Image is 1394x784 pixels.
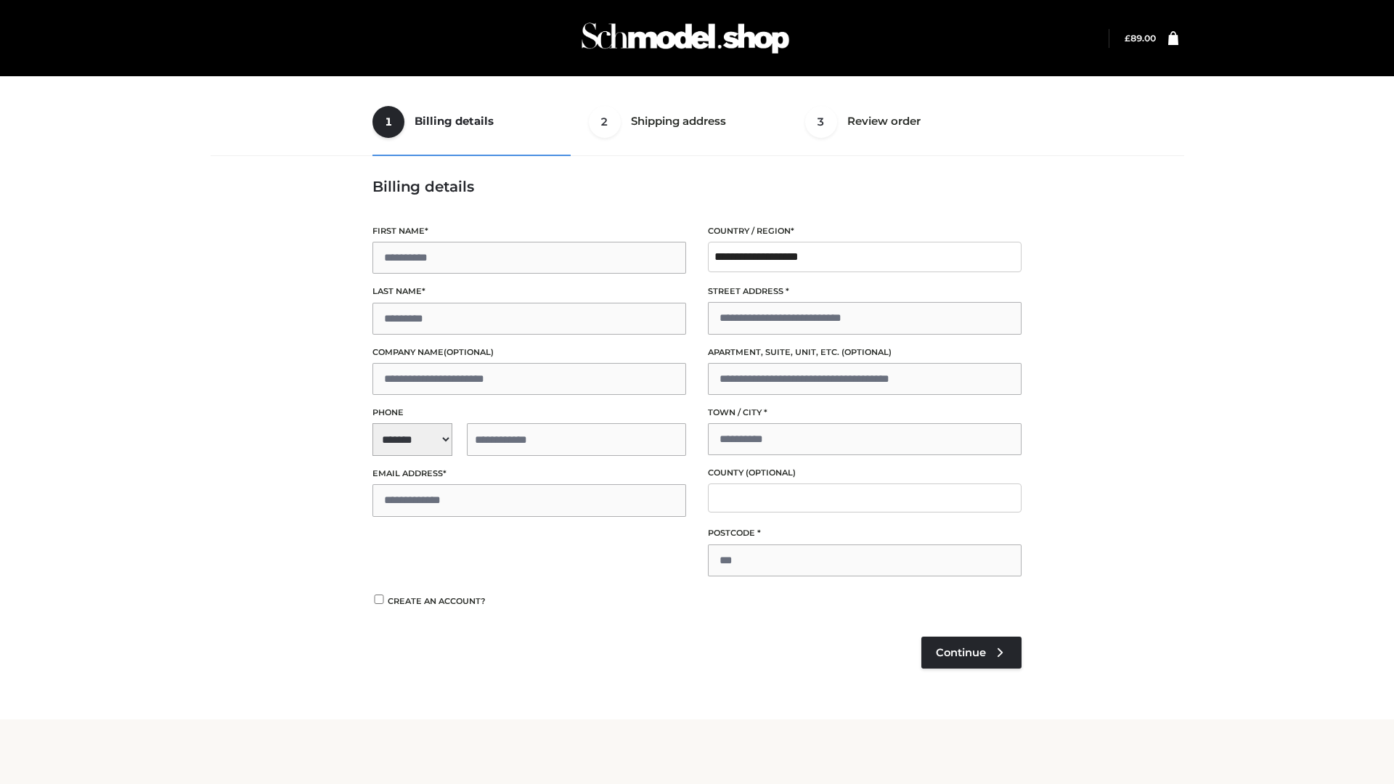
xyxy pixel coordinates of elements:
[444,347,494,357] span: (optional)
[372,595,386,604] input: Create an account?
[708,466,1022,480] label: County
[708,346,1022,359] label: Apartment, suite, unit, etc.
[372,285,686,298] label: Last name
[372,346,686,359] label: Company name
[372,178,1022,195] h3: Billing details
[1125,33,1130,44] span: £
[372,467,686,481] label: Email address
[576,9,794,67] img: Schmodel Admin 964
[708,526,1022,540] label: Postcode
[372,224,686,238] label: First name
[708,224,1022,238] label: Country / Region
[1125,33,1156,44] a: £89.00
[841,347,892,357] span: (optional)
[372,406,686,420] label: Phone
[708,406,1022,420] label: Town / City
[388,596,486,606] span: Create an account?
[746,467,796,478] span: (optional)
[936,646,986,659] span: Continue
[921,637,1022,669] a: Continue
[1125,33,1156,44] bdi: 89.00
[708,285,1022,298] label: Street address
